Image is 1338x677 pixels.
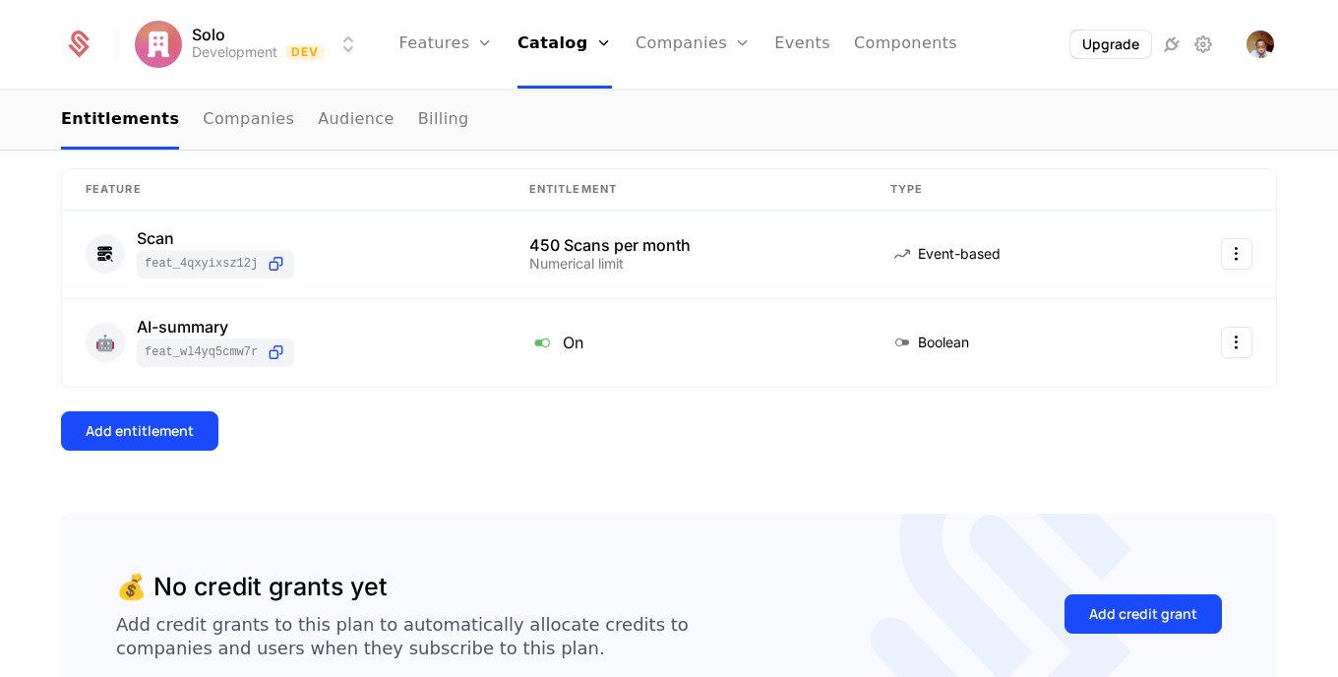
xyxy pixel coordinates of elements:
[137,230,294,246] div: Scan
[918,333,969,352] span: Boolean
[145,256,258,272] span: feat_4qXYixSz12J
[1221,327,1252,358] button: Select action
[141,23,361,66] button: Select environment
[192,27,225,42] span: Solo
[1064,594,1222,634] button: Add credit grant
[1191,32,1215,56] a: Settings
[506,169,867,211] th: Entitlement
[1070,31,1151,58] button: Upgrade
[62,169,506,211] th: Feature
[1089,604,1197,624] div: Add credit grant
[918,244,1001,264] span: Event-based
[1247,31,1274,58] button: Open user button
[192,42,277,62] div: Development
[61,92,1277,150] nav: Main
[1221,238,1252,270] button: Select action
[418,92,469,150] a: Billing
[318,92,395,150] a: Audience
[135,21,182,68] img: Solo
[116,613,689,660] div: Add credit grants to this plan to automatically allocate credits to companies and users when they...
[61,411,218,451] button: Add entitlement
[86,323,125,362] div: 🤖
[86,421,194,441] div: Add entitlement
[203,92,294,150] a: Companies
[529,237,843,253] div: 450 Scans per month
[529,330,843,355] div: On
[61,92,179,150] a: Entitlements
[145,344,258,360] span: feat_WL4Yq5cmW7R
[285,44,326,60] span: Dev
[137,319,294,335] div: AI-summary
[1247,31,1274,58] img: Omofade Oluwaloju
[529,257,843,271] div: Numerical limit
[867,169,1139,211] th: Type
[116,569,388,606] div: 💰 No credit grants yet
[61,92,469,150] ul: Choose Sub Page
[1160,32,1184,56] a: Integrations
